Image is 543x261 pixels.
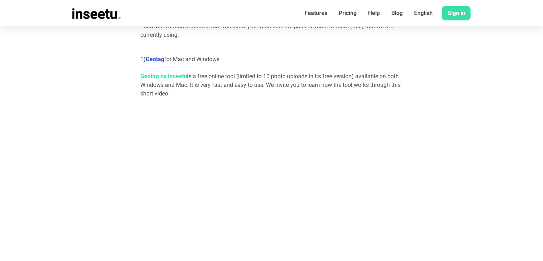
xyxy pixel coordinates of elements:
a: Geotag by Inseetu [140,73,187,80]
p: 1) for Mac and Windows [140,55,403,64]
p: is a free online tool (limited to 10 photo uploads in its free version) available on both Windows... [140,72,403,98]
font: Sign in [447,10,465,16]
font: Blog [391,10,402,16]
img: INSEETU [72,8,121,19]
a: Pricing [333,6,362,20]
p: There are various programs that will allow you to do this. We present you 3 of them (free) that w... [140,22,403,39]
a: Geotag [146,56,164,63]
font: Help [368,10,379,16]
font: Features [304,10,327,16]
font: Pricing [338,10,356,16]
a: Sign in [442,6,471,20]
a: English [408,6,438,20]
a: Features [298,6,333,20]
a: Blog [385,6,408,20]
a: Help [362,6,385,20]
